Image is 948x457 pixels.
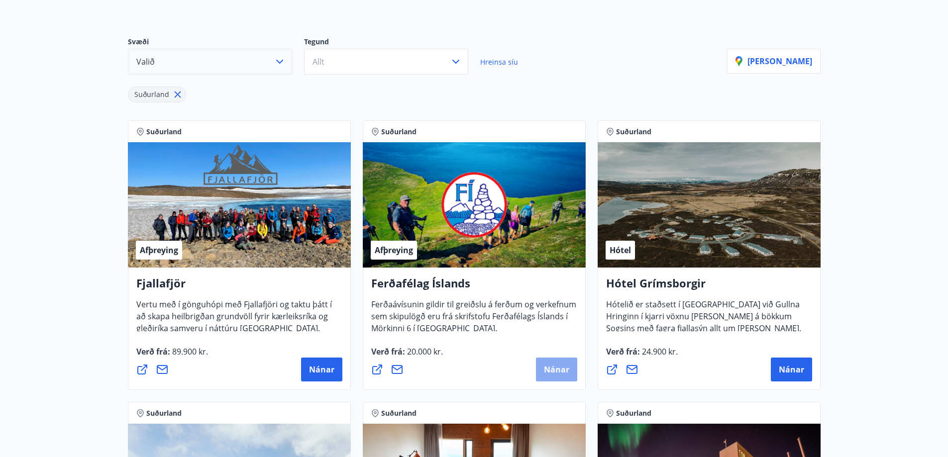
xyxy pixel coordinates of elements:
[128,37,304,49] p: Svæði
[736,56,812,67] p: [PERSON_NAME]
[304,37,480,49] p: Tegund
[301,358,342,381] button: Nánar
[405,346,443,357] span: 20.000 kr.
[128,87,186,102] div: Suðurland
[136,346,208,365] span: Verð frá :
[606,275,812,298] h4: Hótel Grímsborgir
[727,49,821,74] button: [PERSON_NAME]
[128,49,292,75] button: Valið
[606,346,678,365] span: Verð frá :
[616,408,651,418] span: Suðurland
[170,346,208,357] span: 89.900 kr.
[616,127,651,137] span: Suðurland
[136,299,332,342] span: Vertu með í gönguhópi með Fjallafjöri og taktu þátt í að skapa heilbrigðan grundvöll fyrir kærlei...
[771,358,812,381] button: Nánar
[375,245,413,256] span: Afþreying
[146,408,182,418] span: Suðurland
[544,364,569,375] span: Nánar
[779,364,804,375] span: Nánar
[136,56,155,67] span: Valið
[146,127,182,137] span: Suðurland
[381,127,417,137] span: Suðurland
[371,275,577,298] h4: Ferðafélag Íslands
[536,358,577,381] button: Nánar
[371,299,576,342] span: Ferðaávísunin gildir til greiðslu á ferðum og verkefnum sem skipulögð eru frá skrifstofu Ferðafél...
[480,57,518,67] span: Hreinsa síu
[309,364,334,375] span: Nánar
[136,275,342,298] h4: Fjallafjör
[381,408,417,418] span: Suðurland
[134,90,169,99] span: Suðurland
[140,245,178,256] span: Afþreying
[606,299,801,366] span: Hótelið er staðsett í [GEOGRAPHIC_DATA] við Gullna Hringinn í kjarri vöxnu [PERSON_NAME] á bökkum...
[640,346,678,357] span: 24.900 kr.
[610,245,631,256] span: Hótel
[313,56,324,67] span: Allt
[371,346,443,365] span: Verð frá :
[304,49,468,75] button: Allt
